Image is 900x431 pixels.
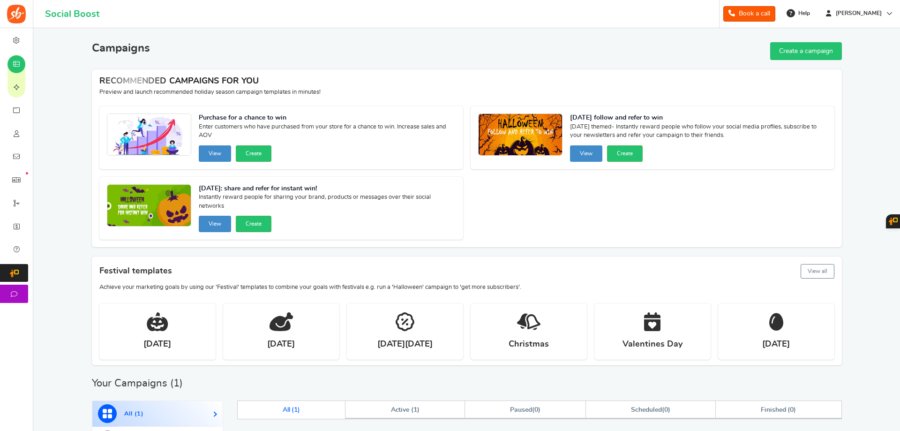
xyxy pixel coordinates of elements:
[770,42,842,60] a: Create a campaign
[283,407,300,413] span: All ( )
[796,9,810,17] span: Help
[99,77,834,86] h4: RECOMMENDED CAMPAIGNS FOR YOU
[124,411,144,417] span: All ( )
[664,407,668,413] span: 0
[92,378,183,388] h2: Your Campaigns ( )
[236,216,271,232] button: Create
[832,9,885,17] span: [PERSON_NAME]
[479,114,562,156] img: Recommended Campaigns
[391,407,420,413] span: Active ( )
[199,184,456,194] strong: [DATE]: share and refer for instant win!
[783,6,815,21] a: Help
[137,411,141,417] span: 1
[92,42,150,54] h2: Campaigns
[173,378,180,388] span: 1
[622,339,682,350] strong: Valentines Day
[199,216,231,232] button: View
[143,339,171,350] strong: [DATE]
[377,339,433,350] strong: [DATE][DATE]
[510,407,532,413] span: Paused
[570,123,827,142] span: [DATE] themed- Instantly reward people who follow your social media profiles, subscribe to your n...
[790,407,794,413] span: 0
[199,193,456,212] span: Instantly reward people for sharing your brand, products or messages over their social networks
[199,123,456,142] span: Enter customers who have purchased from your store for a chance to win. Increase sales and AOV
[723,6,775,22] a: Book a call
[510,407,540,413] span: ( )
[509,339,549,350] strong: Christmas
[199,145,231,162] button: View
[26,172,28,174] em: New
[45,9,99,19] h1: Social Boost
[607,145,643,162] button: Create
[801,264,834,279] button: View all
[294,407,298,413] span: 1
[761,407,796,413] span: Finished ( )
[236,145,271,162] button: Create
[99,88,834,97] p: Preview and launch recommended holiday season campaign templates in minutes!
[267,339,295,350] strong: [DATE]
[99,262,834,280] h4: Festival templates
[762,339,790,350] strong: [DATE]
[7,5,26,23] img: Social Boost
[570,113,827,123] strong: [DATE] follow and refer to win
[99,283,834,292] p: Achieve your marketing goals by using our 'Festival' templates to combine your goals with festiva...
[107,185,191,227] img: Recommended Campaigns
[631,407,670,413] span: ( )
[107,114,191,156] img: Recommended Campaigns
[631,407,662,413] span: Scheduled
[199,113,456,123] strong: Purchase for a chance to win
[570,145,602,162] button: View
[413,407,417,413] span: 1
[534,407,538,413] span: 0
